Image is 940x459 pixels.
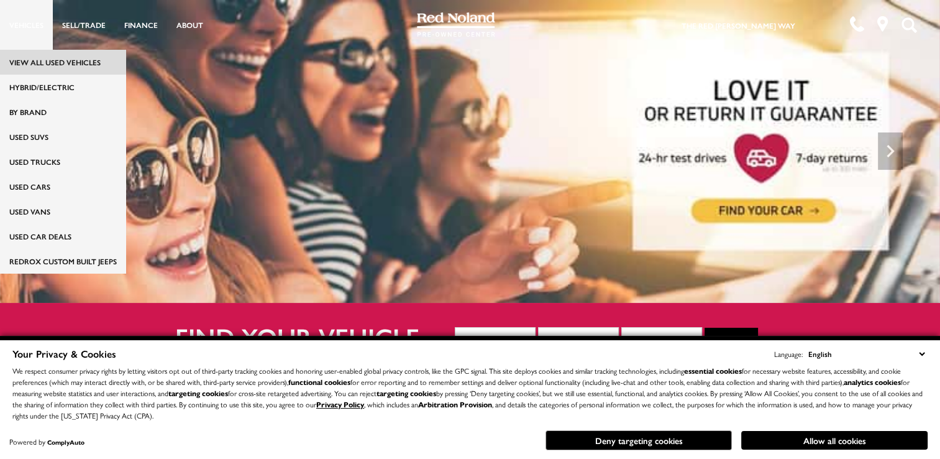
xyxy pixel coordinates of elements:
[545,430,732,450] button: Deny targeting cookies
[168,387,228,399] strong: targeting cookies
[844,376,901,387] strong: analytics cookies
[682,20,795,31] a: The Red [PERSON_NAME] Way
[376,387,436,399] strong: targeting cookies
[9,438,84,446] div: Powered by
[417,12,495,37] img: Red Noland Pre-Owned
[805,347,928,361] select: Language Select
[897,1,921,49] button: Open the search field
[455,327,536,362] button: Year
[175,323,455,350] h2: Find your vehicle
[629,335,686,354] span: Model
[417,17,495,29] a: Red Noland Pre-Owned
[12,365,928,421] p: We respect consumer privacy rights by letting visitors opt out of third-party tracking cookies an...
[684,365,742,376] strong: essential cookies
[546,335,603,354] span: Make
[12,346,116,361] span: Your Privacy & Cookies
[288,376,350,387] strong: functional cookies
[774,350,803,358] div: Language:
[705,328,758,361] button: Go
[741,431,928,450] button: Allow all cookies
[463,335,519,354] span: Year
[621,327,702,362] button: Model
[47,438,84,447] a: ComplyAuto
[418,399,492,410] strong: Arbitration Provision
[538,327,619,362] button: Make
[878,132,903,170] div: Next
[316,399,364,410] a: Privacy Policy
